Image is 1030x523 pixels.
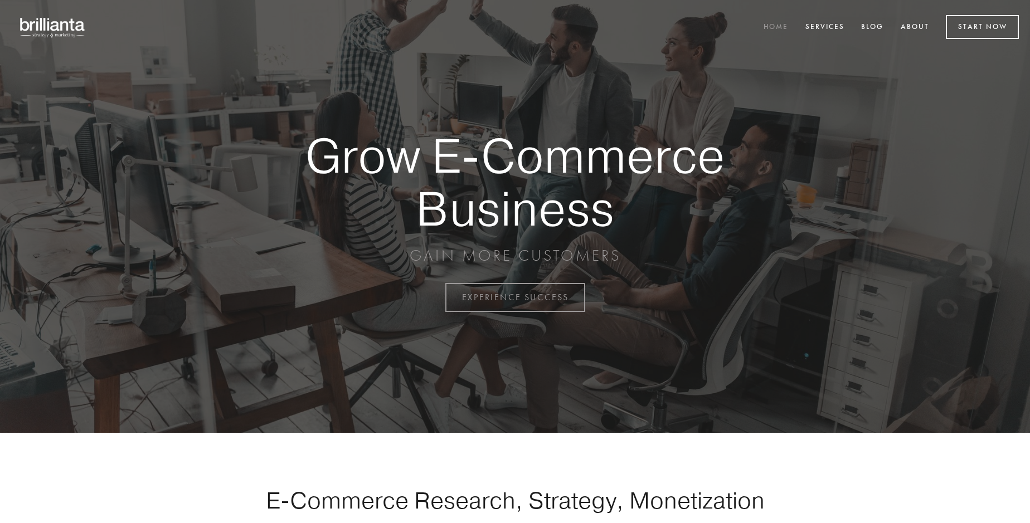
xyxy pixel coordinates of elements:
p: GAIN MORE CUSTOMERS [266,246,764,266]
strong: Grow E-Commerce Business [266,129,764,234]
a: Blog [854,18,891,37]
a: Services [798,18,852,37]
a: About [893,18,936,37]
a: Home [756,18,795,37]
h1: E-Commerce Research, Strategy, Monetization [231,486,799,514]
a: EXPERIENCE SUCCESS [445,283,585,312]
a: Start Now [946,15,1019,39]
img: brillianta - research, strategy, marketing [11,11,95,43]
